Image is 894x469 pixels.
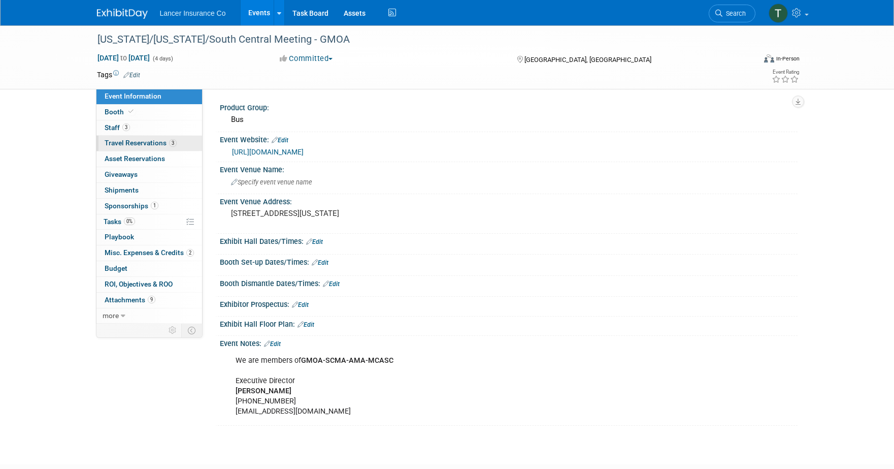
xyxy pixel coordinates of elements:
a: Edit [272,137,288,144]
a: Booth [96,105,202,120]
div: Event Venue Name: [220,162,798,175]
span: 0% [124,217,135,225]
button: Committed [276,53,337,64]
a: Sponsorships1 [96,199,202,214]
a: Staff3 [96,120,202,136]
span: Event Information [105,92,161,100]
div: Booth Dismantle Dates/Times: [220,276,798,289]
a: Budget [96,261,202,276]
a: Event Information [96,89,202,104]
div: Exhibit Hall Dates/Times: [220,234,798,247]
span: 3 [169,139,177,147]
span: 9 [148,296,155,303]
img: ExhibitDay [97,9,148,19]
a: Edit [297,321,314,328]
div: In-Person [776,55,800,62]
a: Misc. Expenses & Credits2 [96,245,202,261]
span: Search [722,10,746,17]
a: Tasks0% [96,214,202,230]
div: Event Website: [220,132,798,145]
span: Playbook [105,233,134,241]
td: Tags [97,70,140,80]
a: more [96,308,202,324]
a: Edit [306,238,323,245]
span: Specify event venue name [231,178,312,186]
i: Booth reservation complete [128,109,134,114]
td: Toggle Event Tabs [181,324,202,337]
span: 3 [122,123,130,131]
div: Exhibit Hall Floor Plan: [220,317,798,330]
span: Asset Reservations [105,154,165,163]
span: 1 [151,202,158,209]
span: (4 days) [152,55,173,62]
span: Tasks [104,217,135,226]
div: [US_STATE]/[US_STATE]/South Central Meeting - GMOA [94,30,740,49]
span: Giveaways [105,170,138,178]
a: Edit [264,340,281,348]
a: Giveaways [96,167,202,182]
a: Attachments9 [96,293,202,308]
span: Lancer Insurance Co [160,9,226,17]
span: to [119,54,128,62]
span: Misc. Expenses & Credits [105,248,194,257]
span: Booth [105,108,136,116]
div: Event Venue Address: [220,194,798,207]
a: Asset Reservations [96,151,202,167]
img: Terrence Forrest [769,4,788,23]
b: GMOA-SCMA-AMA-MCASC [301,356,393,365]
a: Edit [323,280,340,288]
pre: [STREET_ADDRESS][US_STATE] [231,209,449,218]
div: Event Notes: [220,336,798,349]
span: 2 [186,249,194,257]
span: [GEOGRAPHIC_DATA], [GEOGRAPHIC_DATA] [524,56,651,64]
a: Travel Reservations3 [96,136,202,151]
span: Budget [105,264,127,272]
a: ROI, Objectives & ROO [96,277,202,292]
span: Shipments [105,186,139,194]
span: Attachments [105,296,155,304]
a: Search [709,5,755,22]
div: Event Format [696,53,800,68]
div: We are members of Executive Director [PHONE_NUMBER] [EMAIL_ADDRESS][DOMAIN_NAME] [228,351,686,422]
div: Exhibitor Prospectus: [220,297,798,310]
a: [URL][DOMAIN_NAME] [232,148,304,156]
a: Edit [292,301,309,308]
span: Travel Reservations [105,139,177,147]
span: more [103,311,119,320]
span: ROI, Objectives & ROO [105,280,173,288]
td: Personalize Event Tab Strip [164,324,182,337]
img: Format-Inperson.png [764,54,774,62]
b: [PERSON_NAME] [236,387,291,395]
a: Playbook [96,230,202,245]
a: Shipments [96,183,202,198]
a: Edit [312,259,328,266]
span: Sponsorships [105,202,158,210]
span: Staff [105,123,130,132]
div: Product Group: [220,100,798,113]
a: Edit [123,72,140,79]
div: Bus [227,112,790,128]
div: Booth Set-up Dates/Times: [220,255,798,268]
div: Event Rating [772,70,799,75]
span: [DATE] [DATE] [97,53,150,62]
